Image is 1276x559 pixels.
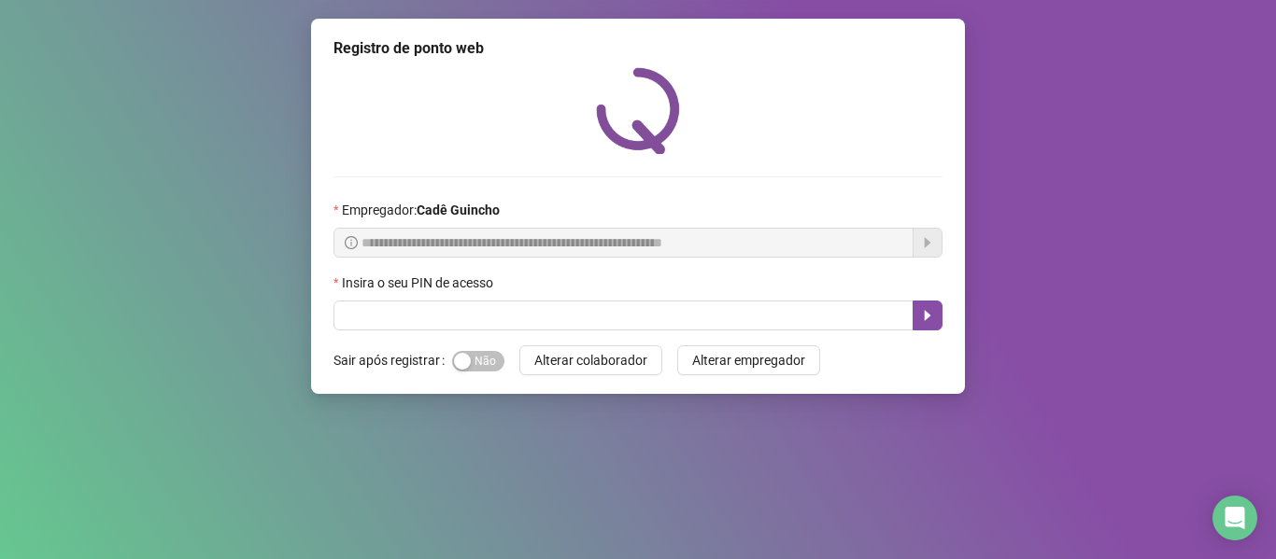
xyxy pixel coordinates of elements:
img: QRPoint [596,67,680,154]
label: Insira o seu PIN de acesso [333,273,505,293]
span: caret-right [920,308,935,323]
div: Open Intercom Messenger [1212,496,1257,540]
div: Registro de ponto web [333,37,943,60]
button: Alterar colaborador [519,345,662,375]
span: Alterar colaborador [534,350,647,370]
button: Alterar empregador [677,345,820,375]
label: Sair após registrar [333,345,452,375]
span: Empregador : [342,200,500,220]
span: info-circle [345,236,358,249]
strong: Cadê Guincho [417,203,500,217]
span: Alterar empregador [692,350,805,370]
